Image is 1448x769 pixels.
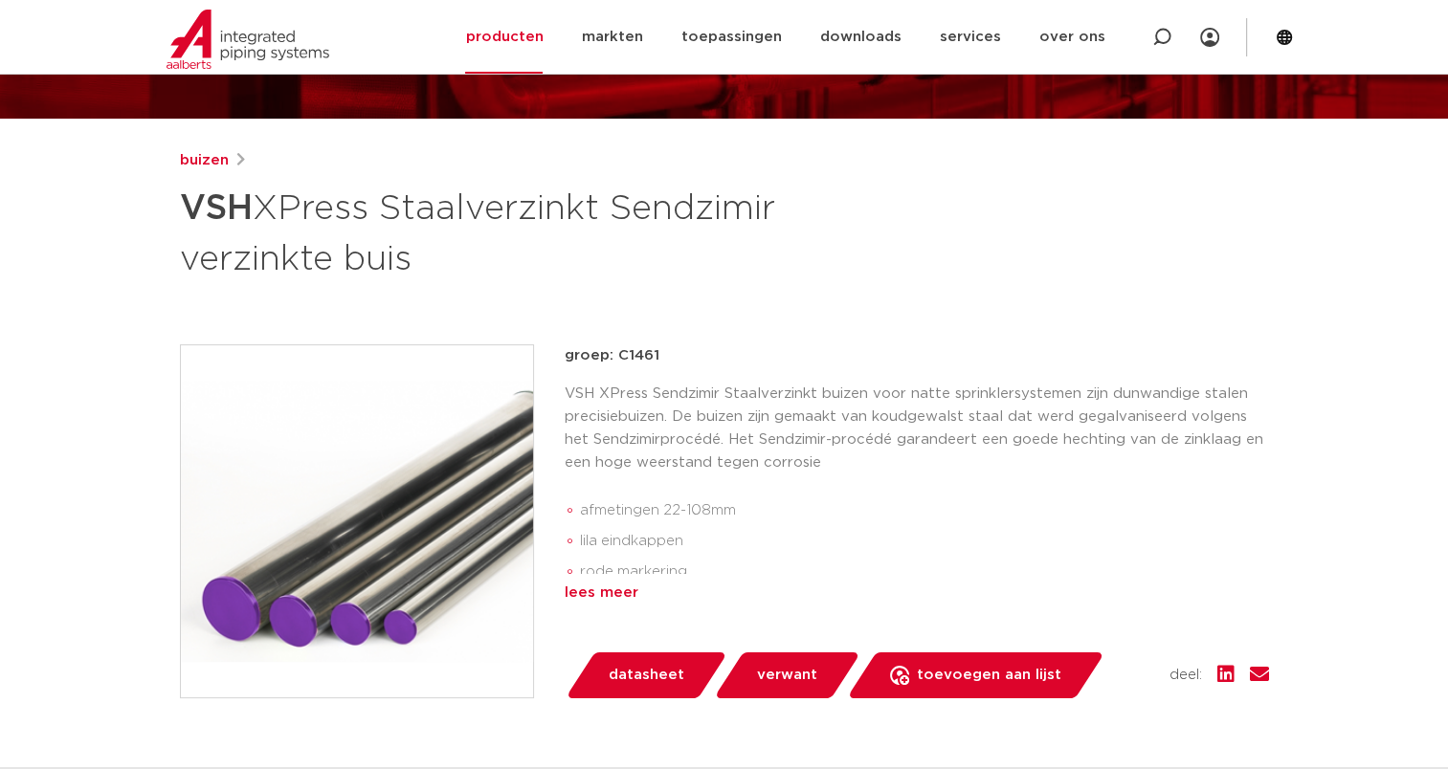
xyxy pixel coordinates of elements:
[565,582,1269,604] div: lees meer
[917,660,1061,691] span: toevoegen aan lijst
[565,383,1269,474] p: VSH XPress Sendzimir Staalverzinkt buizen voor natte sprinklersystemen zijn dunwandige stalen pre...
[580,557,1269,587] li: rode markering
[181,345,533,697] img: Product Image for VSH XPress Staalverzinkt Sendzimir verzinkte buis
[180,180,899,283] h1: XPress Staalverzinkt Sendzimir verzinkte buis
[565,652,727,698] a: datasheet
[609,660,684,691] span: datasheet
[565,344,1269,367] p: groep: C1461
[180,149,229,172] a: buizen
[1170,664,1202,687] span: deel:
[713,652,860,698] a: verwant
[580,526,1269,557] li: lila eindkappen
[757,660,817,691] span: verwant
[580,495,1269,526] li: afmetingen 22-108mm
[180,191,253,226] strong: VSH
